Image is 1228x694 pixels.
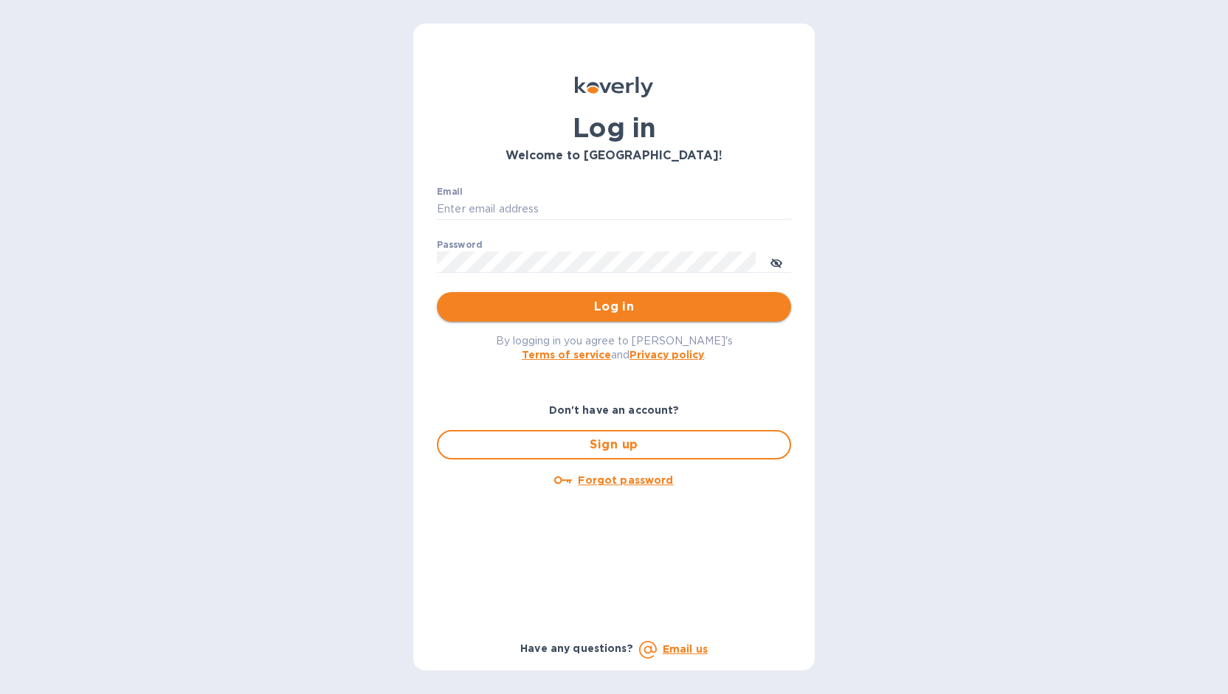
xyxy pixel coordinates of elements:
a: Privacy policy [629,349,704,361]
input: Enter email address [437,198,791,221]
label: Password [437,240,482,249]
label: Email [437,187,463,196]
span: Log in [449,298,779,316]
b: Don't have an account? [549,404,680,416]
span: Sign up [450,436,778,454]
a: Terms of service [522,349,611,361]
img: Koverly [575,77,653,97]
button: toggle password visibility [762,247,791,277]
button: Sign up [437,430,791,459]
span: By logging in you agree to [PERSON_NAME]'s and . [496,335,733,361]
h1: Log in [437,112,791,143]
button: Log in [437,292,791,322]
u: Forgot password [578,474,673,486]
b: Have any questions? [520,642,633,654]
h3: Welcome to [GEOGRAPHIC_DATA]! [437,149,791,163]
a: Email us [663,643,708,655]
